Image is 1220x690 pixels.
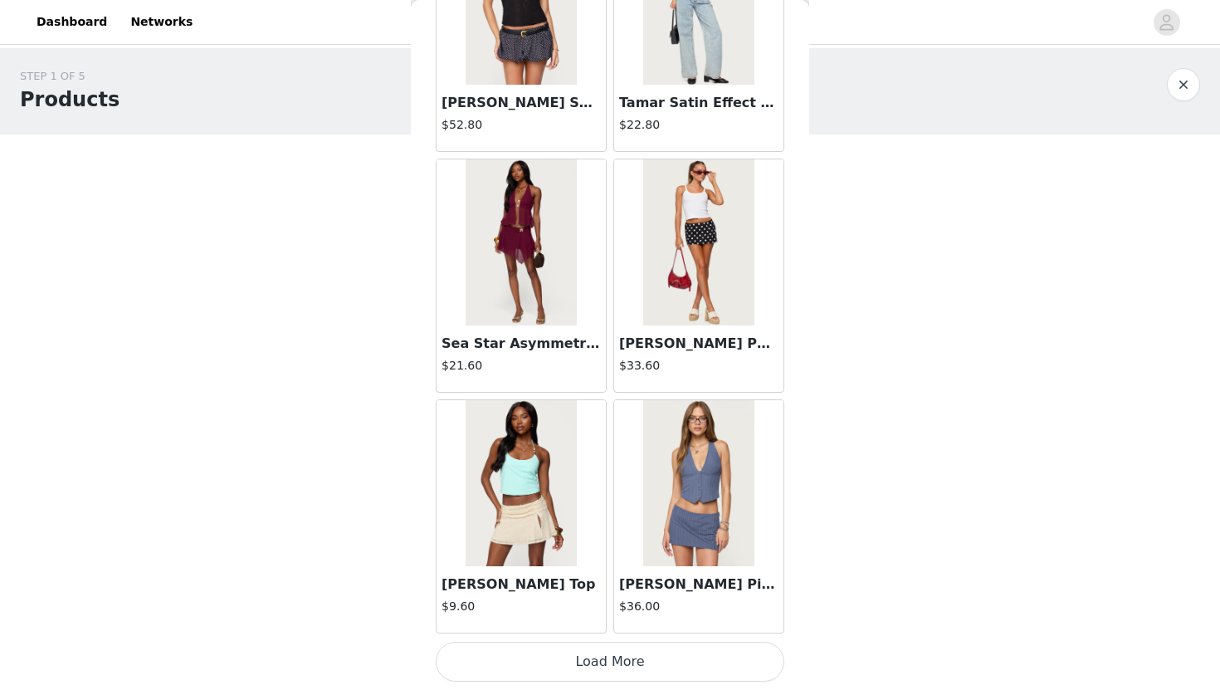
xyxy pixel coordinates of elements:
[619,334,778,354] h3: [PERSON_NAME] Polka Dot Mini Skort
[619,357,778,374] h4: $33.60
[442,575,601,595] h3: [PERSON_NAME] Top
[442,116,601,134] h4: $52.80
[436,642,784,682] button: Load More
[619,116,778,134] h4: $22.80
[442,598,601,615] h4: $9.60
[442,93,601,113] h3: [PERSON_NAME] Sheer Mesh Corset
[466,400,576,566] img: Radley Bead Halter Top
[442,334,601,354] h3: Sea Star Asymmetric Chiffon Mini Skirt
[643,159,754,325] img: Noreen Polka Dot Mini Skort
[643,400,754,566] img: Frankey Pinstripe Button Up Halter Top
[120,3,203,41] a: Networks
[20,68,120,85] div: STEP 1 OF 5
[20,85,120,115] h1: Products
[619,93,778,113] h3: Tamar Satin Effect Tank Top
[27,3,117,41] a: Dashboard
[1159,9,1174,36] div: avatar
[442,357,601,374] h4: $21.60
[619,575,778,595] h3: [PERSON_NAME] Pinstripe Button Up Halter Top
[619,598,778,615] h4: $36.00
[466,159,576,325] img: Sea Star Asymmetric Chiffon Mini Skirt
